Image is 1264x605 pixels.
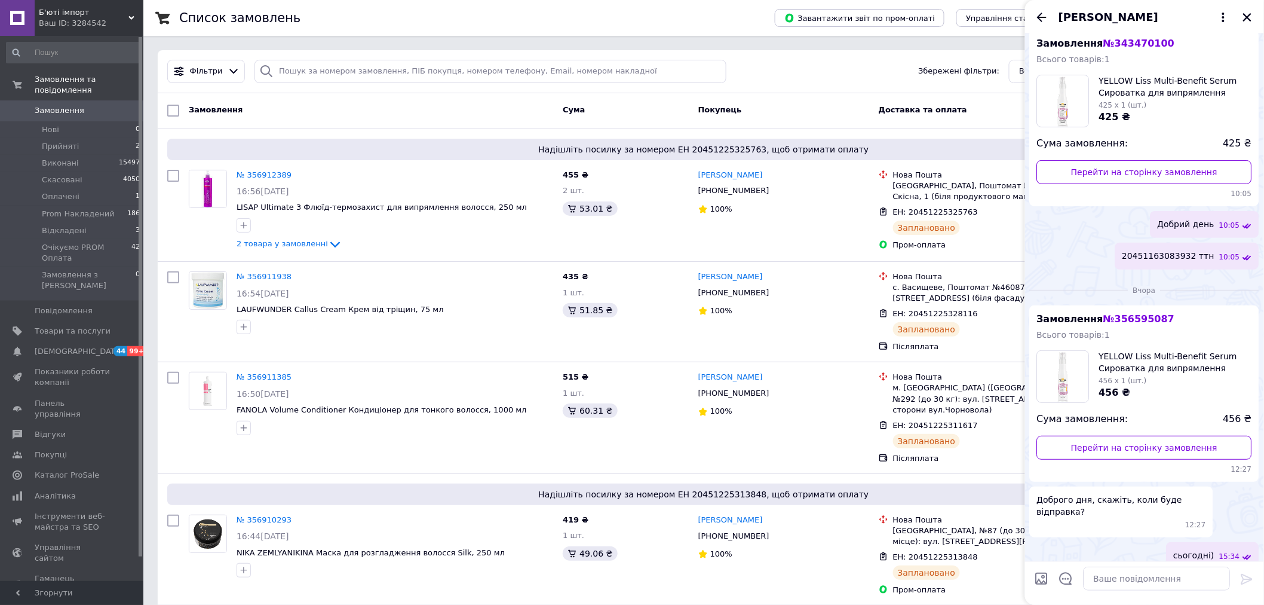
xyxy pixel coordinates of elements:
span: Показники роботи компанії [35,366,111,388]
span: Відкладені [42,225,87,236]
span: № 343470100 [1103,38,1174,49]
span: Інструменти веб-майстра та SEO [35,511,111,533]
span: 186 [127,209,140,219]
a: Фото товару [189,372,227,410]
span: Товари та послуги [35,326,111,337]
div: [PHONE_NUMBER] [696,386,772,401]
span: Оплачені [42,191,79,202]
span: № 356595087 [1103,313,1174,325]
span: ЕН: 20451225311617 [893,421,978,430]
span: Управління сайтом [35,542,111,564]
span: 455 ₴ [563,170,588,179]
span: 0 [136,270,140,291]
span: Відгуки [35,429,66,440]
span: Сума замовлення: [1037,137,1128,151]
span: 16:44[DATE] [237,531,289,541]
span: ЕН: 20451225313848 [893,552,978,561]
span: 15:34 11.08.2025 [1219,552,1240,562]
span: Скасовані [42,175,82,185]
div: [GEOGRAPHIC_DATA], №87 (до 30 кг на одне місце): вул. [STREET_ADDRESS][PERSON_NAME] [893,525,1085,547]
span: 16:50[DATE] [237,389,289,399]
a: № 356911385 [237,372,292,381]
a: № 356910293 [237,515,292,524]
span: 10:05 13.05.2025 [1037,189,1252,199]
span: Prom Накладений [42,209,115,219]
input: Пошук [6,42,141,63]
span: Замовлення [189,105,243,114]
button: Відкрити шаблони відповідей [1059,571,1074,586]
span: 99+ [127,346,147,356]
span: 2 [136,141,140,152]
span: [DEMOGRAPHIC_DATA] [35,346,123,357]
span: 16:54[DATE] [237,289,289,298]
a: [PERSON_NAME] [698,515,763,526]
img: Фото товару [189,515,226,552]
span: Панель управління [35,398,111,420]
span: 456 ₴ [1223,412,1252,426]
div: Післяплата [893,453,1085,464]
a: NIKA ZEMLYANIKINA Маска для розгладження волосся Silk, 250 мл [237,548,505,557]
span: Всього товарів: 1 [1037,54,1110,64]
div: Нова Пошта [893,372,1085,383]
span: Доставка та оплата [879,105,967,114]
span: 44 [113,346,127,356]
span: Замовлення з [PERSON_NAME] [42,270,136,291]
span: Надішліть посилку за номером ЕН 20451225313848, щоб отримати оплату [172,488,1235,500]
div: Заплановано [893,322,961,337]
a: FANOLA Volume Conditioner Кондиціонер для тонкого волосся, 1000 мл [237,405,527,414]
span: 425 x 1 (шт.) [1099,101,1147,109]
div: [GEOGRAPHIC_DATA], Поштомат №30484: вул. Скісна, 1 (біля продуктового магазину) [893,181,1085,202]
div: Пром-оплата [893,585,1085,595]
div: Післяплата [893,341,1085,352]
button: Закрити [1240,10,1254,25]
a: LISAP Ultimate 3 Флюїд-термозахист для випрямлення волосся, 250 мл [237,203,527,212]
span: 42 [131,242,140,264]
span: Замовлення та повідомлення [35,74,143,96]
span: Нові [42,124,59,135]
span: 1 шт. [563,531,584,540]
span: 2 шт. [563,186,584,195]
span: 456 ₴ [1099,387,1131,398]
div: 60.31 ₴ [563,404,617,418]
span: Замовлення [1037,313,1175,325]
span: 10:05 13.05.2025 [1219,252,1240,262]
span: Добрий день [1158,218,1214,231]
img: Фото товару [189,170,226,207]
a: № 356912389 [237,170,292,179]
span: Виконані [42,158,79,169]
span: сьогодні) [1174,549,1215,562]
div: Нова Пошта [893,515,1085,525]
span: 1 шт. [563,288,584,297]
span: 15497 [119,158,140,169]
div: 49.06 ₴ [563,546,617,561]
span: Аналітика [35,491,76,502]
span: 515 ₴ [563,372,588,381]
div: Заплановано [893,434,961,448]
span: Замовлення [35,105,84,116]
span: 425 ₴ [1223,137,1252,151]
span: 419 ₴ [563,515,588,524]
img: 4352863612_w160_h160_yellow-liss-multi-benefit.jpg [1041,351,1086,402]
span: Фільтри [190,66,223,77]
span: Вчора [1128,286,1161,296]
a: Перейти на сторінку замовлення [1037,436,1252,460]
span: 0 [136,124,140,135]
div: с. Васищеве, Поштомат №46087: вул. [STREET_ADDRESS] (біля фасаду) [893,282,1085,304]
button: Управління статусами [956,9,1067,27]
img: 4352863612_w100_h100_yellow-liss-multi-benefit.jpg [1041,75,1086,127]
span: Сума замовлення: [1037,412,1128,426]
span: Покупець [698,105,742,114]
div: Нова Пошта [893,271,1085,282]
a: Фото товару [189,170,227,208]
span: 100% [710,204,732,213]
div: Заплановано [893,221,961,235]
span: 10:05 13.05.2025 [1219,221,1240,231]
a: [PERSON_NAME] [698,372,763,383]
h1: Список замовлень [179,11,300,25]
span: Покупці [35,450,67,460]
span: 100% [710,407,732,415]
span: 12:27 11.08.2025 [1037,465,1252,475]
span: Гаманець компанії [35,573,111,595]
div: [PHONE_NUMBER] [696,528,772,544]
